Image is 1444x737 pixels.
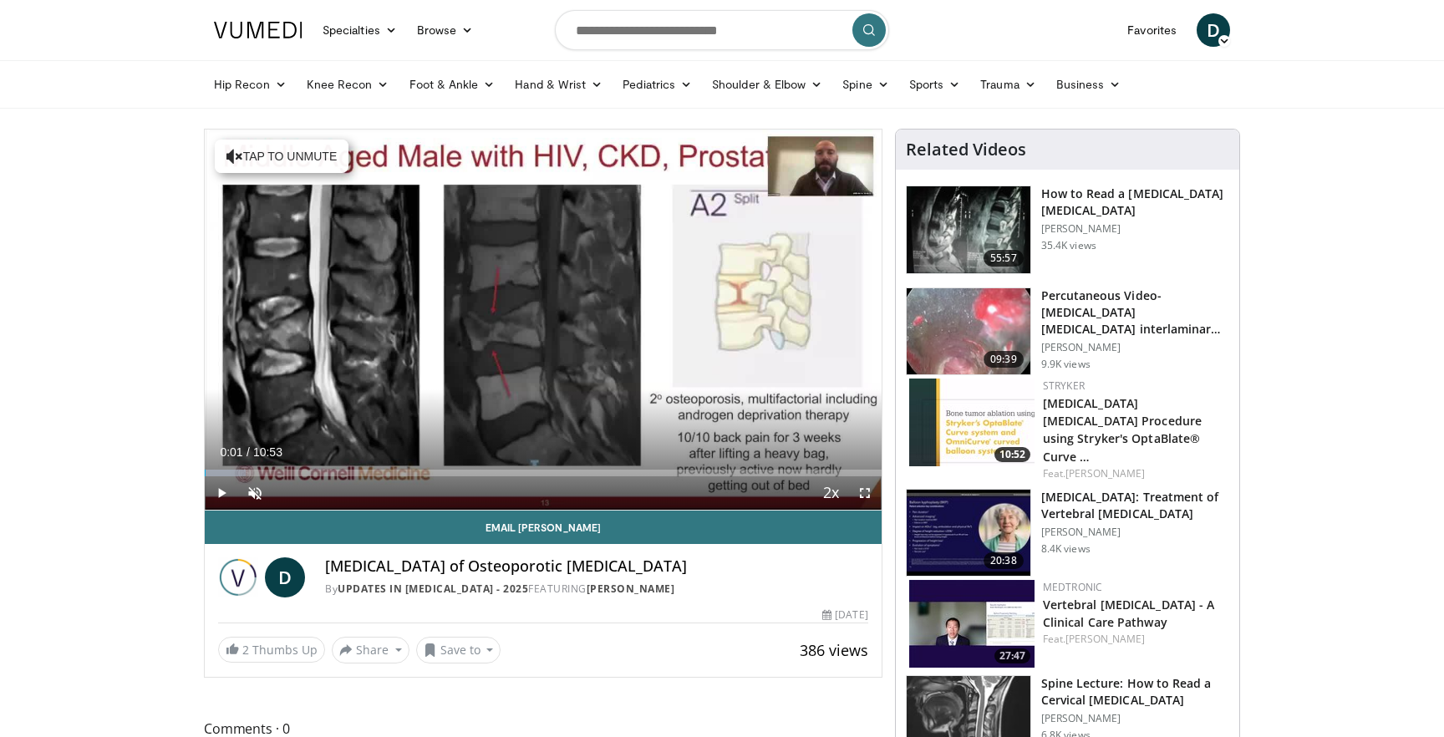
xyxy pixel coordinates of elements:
a: 10:52 [909,379,1035,466]
a: Favorites [1117,13,1187,47]
p: [PERSON_NAME] [1041,222,1229,236]
a: Vertebral [MEDICAL_DATA] - A Clinical Care Pathway [1043,597,1215,630]
a: Knee Recon [297,68,399,101]
div: Feat. [1043,466,1226,481]
a: 2 Thumbs Up [218,637,325,663]
div: Progress Bar [205,470,882,476]
img: 07f3d5e8-2184-4f98-b1ac-8a3f7f06b6b9.150x105_q85_crop-smart_upscale.jpg [909,580,1035,668]
a: [PERSON_NAME] [1065,632,1145,646]
button: Play [205,476,238,510]
video-js: Video Player [205,130,882,511]
span: 55:57 [984,250,1024,267]
a: Medtronic [1043,580,1103,594]
div: Feat. [1043,632,1226,647]
span: 27:47 [994,648,1030,663]
a: 20:38 [MEDICAL_DATA]: Treatment of Vertebral [MEDICAL_DATA] [PERSON_NAME] 8.4K views [906,489,1229,577]
img: 0f0d9d51-420c-42d6-ac87-8f76a25ca2f4.150x105_q85_crop-smart_upscale.jpg [909,379,1035,466]
span: 09:39 [984,351,1024,368]
input: Search topics, interventions [555,10,889,50]
p: [PERSON_NAME] [1041,712,1229,725]
span: 10:52 [994,447,1030,462]
a: [MEDICAL_DATA] [MEDICAL_DATA] Procedure using Stryker's OptaBlate® Curve … [1043,395,1202,464]
p: 8.4K views [1041,542,1091,556]
a: Pediatrics [613,68,702,101]
span: 10:53 [253,445,282,459]
a: Trauma [970,68,1046,101]
p: 35.4K views [1041,239,1096,252]
button: Unmute [238,476,272,510]
h4: [MEDICAL_DATA] of Osteoporotic [MEDICAL_DATA] [325,557,868,576]
span: 2 [242,642,249,658]
a: Sports [899,68,971,101]
h4: Related Videos [906,140,1026,160]
a: Updates in [MEDICAL_DATA] - 2025 [338,582,528,596]
div: [DATE] [822,607,867,623]
img: VuMedi Logo [214,22,303,38]
a: Hand & Wrist [505,68,613,101]
p: 9.9K views [1041,358,1091,371]
a: Business [1046,68,1131,101]
span: / [247,445,250,459]
a: D [1197,13,1230,47]
a: 27:47 [909,580,1035,668]
h3: Spine Lecture: How to Read a Cervical [MEDICAL_DATA] [1041,675,1229,709]
a: Hip Recon [204,68,297,101]
p: [PERSON_NAME] [1041,341,1229,354]
a: Browse [407,13,484,47]
a: Spine [832,68,898,101]
a: 09:39 Percutaneous Video-[MEDICAL_DATA] [MEDICAL_DATA] interlaminar L5-S1 (PELD) [PERSON_NAME] 9.... [906,287,1229,376]
img: 8fac1a79-a78b-4966-a978-874ddf9a9948.150x105_q85_crop-smart_upscale.jpg [907,288,1030,375]
span: 386 views [800,640,868,660]
a: Foot & Ankle [399,68,506,101]
button: Playback Rate [815,476,848,510]
div: By FEATURING [325,582,868,597]
a: Stryker [1043,379,1085,393]
img: b47c832f-d84e-4c5d-8811-00369440eda2.150x105_q85_crop-smart_upscale.jpg [907,186,1030,273]
a: Email [PERSON_NAME] [205,511,882,544]
img: Updates in Interventional Radiology - 2025 [218,557,258,597]
button: Share [332,637,409,663]
h3: [MEDICAL_DATA]: Treatment of Vertebral [MEDICAL_DATA] [1041,489,1229,522]
a: [PERSON_NAME] [587,582,675,596]
button: Save to [416,637,501,663]
span: 20:38 [984,552,1024,569]
a: Specialties [313,13,407,47]
a: [PERSON_NAME] [1065,466,1145,480]
a: D [265,557,305,597]
a: 55:57 How to Read a [MEDICAL_DATA] [MEDICAL_DATA] [PERSON_NAME] 35.4K views [906,186,1229,274]
h3: How to Read a [MEDICAL_DATA] [MEDICAL_DATA] [1041,186,1229,219]
span: 0:01 [220,445,242,459]
h3: Percutaneous Video-[MEDICAL_DATA] [MEDICAL_DATA] interlaminar L5-S1 (PELD) [1041,287,1229,338]
img: 0cae8376-61df-4d0e-94d1-d9dddb55642e.150x105_q85_crop-smart_upscale.jpg [907,490,1030,577]
button: Tap to unmute [215,140,348,173]
p: [PERSON_NAME] [1041,526,1229,539]
a: Shoulder & Elbow [702,68,832,101]
button: Fullscreen [848,476,882,510]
